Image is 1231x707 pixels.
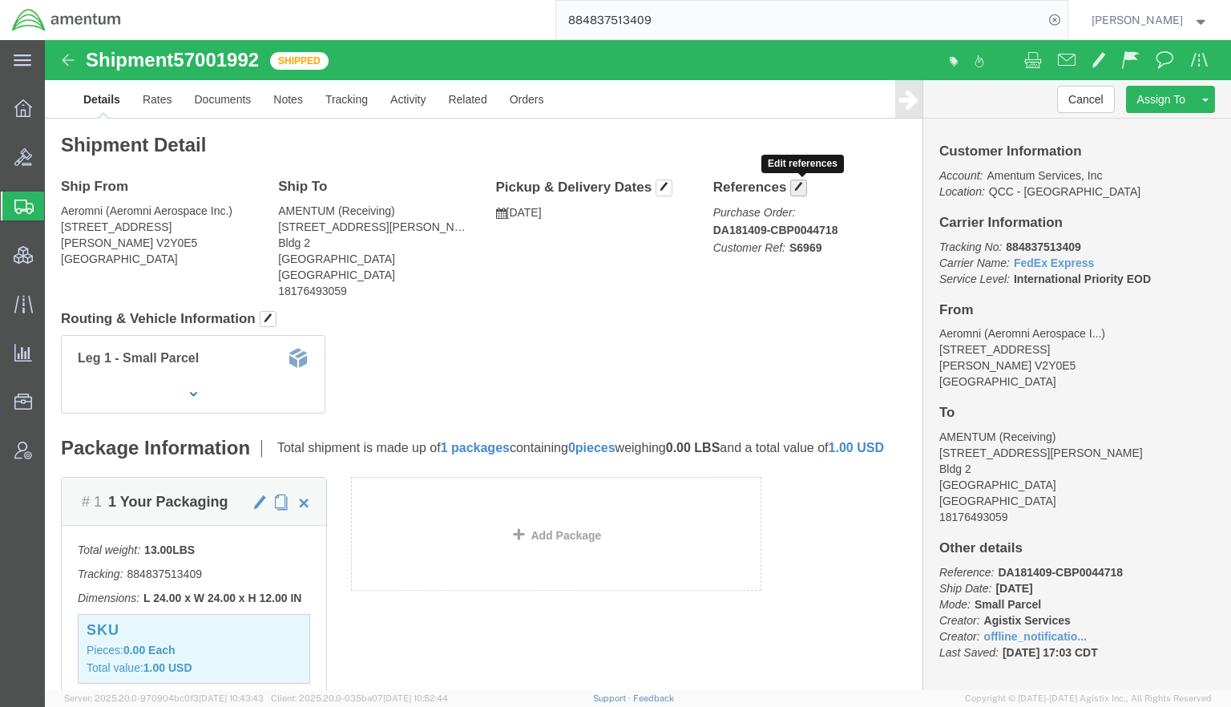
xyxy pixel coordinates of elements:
button: [PERSON_NAME] [1091,10,1209,30]
span: Server: 2025.20.0-970904bc0f3 [64,693,264,703]
span: Client: 2025.20.0-035ba07 [271,693,448,703]
iframe: FS Legacy Container [45,40,1231,690]
a: Feedback [633,693,674,703]
span: [DATE] 10:43:43 [199,693,264,703]
span: [DATE] 10:52:44 [383,693,448,703]
img: logo [11,8,122,32]
span: Copyright © [DATE]-[DATE] Agistix Inc., All Rights Reserved [965,692,1212,705]
a: Support [593,693,633,703]
input: Search for shipment number, reference number [556,1,1043,39]
span: Jason Champagne [1092,11,1183,29]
